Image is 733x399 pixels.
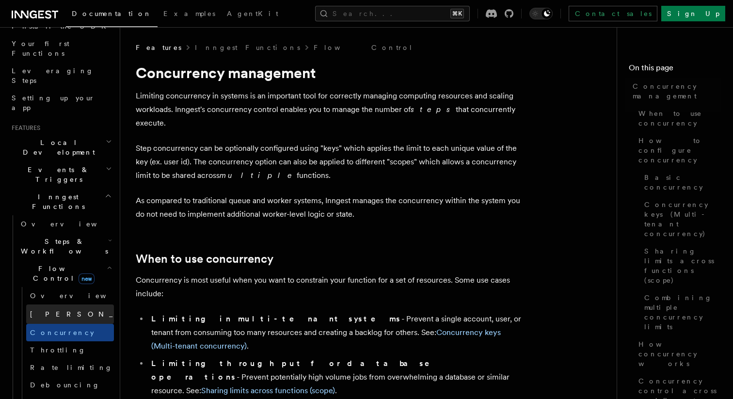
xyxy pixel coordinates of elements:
[17,215,114,233] a: Overview
[315,6,470,21] button: Search...⌘K
[17,237,108,256] span: Steps & Workflows
[30,329,94,336] span: Concurrency
[8,62,114,89] a: Leveraging Steps
[8,89,114,116] a: Setting up your app
[26,341,114,359] a: Throttling
[30,381,100,389] span: Debouncing
[79,273,95,284] span: new
[201,386,335,395] a: Sharing limits across functions (scope)
[148,357,524,398] li: - Prevent potentially high volume jobs from overwhelming a database or similar resource. See: .
[644,246,721,285] span: Sharing limits across functions (scope)
[26,376,114,394] a: Debouncing
[136,194,524,221] p: As compared to traditional queue and worker systems, Inngest manages the concurrency within the s...
[72,10,152,17] span: Documentation
[12,94,95,112] span: Setting up your app
[635,105,721,132] a: When to use concurrency
[221,3,284,26] a: AgentKit
[640,196,721,242] a: Concurrency keys (Multi-tenant concurrency)
[411,105,456,114] em: steps
[450,9,464,18] kbd: ⌘K
[640,289,721,335] a: Combining multiple concurrency limits
[136,252,273,266] a: When to use concurrency
[26,304,114,324] a: [PERSON_NAME]
[136,89,524,130] p: Limiting concurrency in systems is an important tool for correctly managing computing resources a...
[640,242,721,289] a: Sharing limits across functions (scope)
[26,324,114,341] a: Concurrency
[8,165,106,184] span: Events & Triggers
[644,173,721,192] span: Basic concurrency
[635,132,721,169] a: How to configure concurrency
[638,109,721,128] span: When to use concurrency
[163,10,215,17] span: Examples
[17,264,107,283] span: Flow Control
[644,293,721,332] span: Combining multiple concurrency limits
[17,233,114,260] button: Steps & Workflows
[136,273,524,301] p: Concurrency is most useful when you want to constrain your function for a set of resources. Some ...
[633,81,721,101] span: Concurrency management
[12,67,94,84] span: Leveraging Steps
[151,359,443,382] strong: Limiting throughput for database operations
[136,43,181,52] span: Features
[8,35,114,62] a: Your first Functions
[629,62,721,78] h4: On this page
[136,64,524,81] h1: Concurrency management
[26,287,114,304] a: Overview
[644,200,721,239] span: Concurrency keys (Multi-tenant concurrency)
[529,8,553,19] button: Toggle dark mode
[30,364,112,371] span: Rate limiting
[158,3,221,26] a: Examples
[638,136,721,165] span: How to configure concurrency
[569,6,657,21] a: Contact sales
[12,40,69,57] span: Your first Functions
[8,188,114,215] button: Inngest Functions
[8,138,106,157] span: Local Development
[635,335,721,372] a: How concurrency works
[136,142,524,182] p: Step concurrency can be optionally configured using "keys" which applies the limit to each unique...
[26,359,114,376] a: Rate limiting
[30,292,130,300] span: Overview
[30,310,172,318] span: [PERSON_NAME]
[8,192,105,211] span: Inngest Functions
[8,124,40,132] span: Features
[8,134,114,161] button: Local Development
[220,171,297,180] em: multiple
[661,6,725,21] a: Sign Up
[640,169,721,196] a: Basic concurrency
[66,3,158,27] a: Documentation
[8,161,114,188] button: Events & Triggers
[629,78,721,105] a: Concurrency management
[30,346,86,354] span: Throttling
[21,220,121,228] span: Overview
[17,260,114,287] button: Flow Controlnew
[148,312,524,353] li: - Prevent a single account, user, or tenant from consuming too many resources and creating a back...
[195,43,300,52] a: Inngest Functions
[151,314,401,323] strong: Limiting in multi-tenant systems
[638,339,721,368] span: How concurrency works
[227,10,278,17] span: AgentKit
[314,43,413,52] a: Flow Control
